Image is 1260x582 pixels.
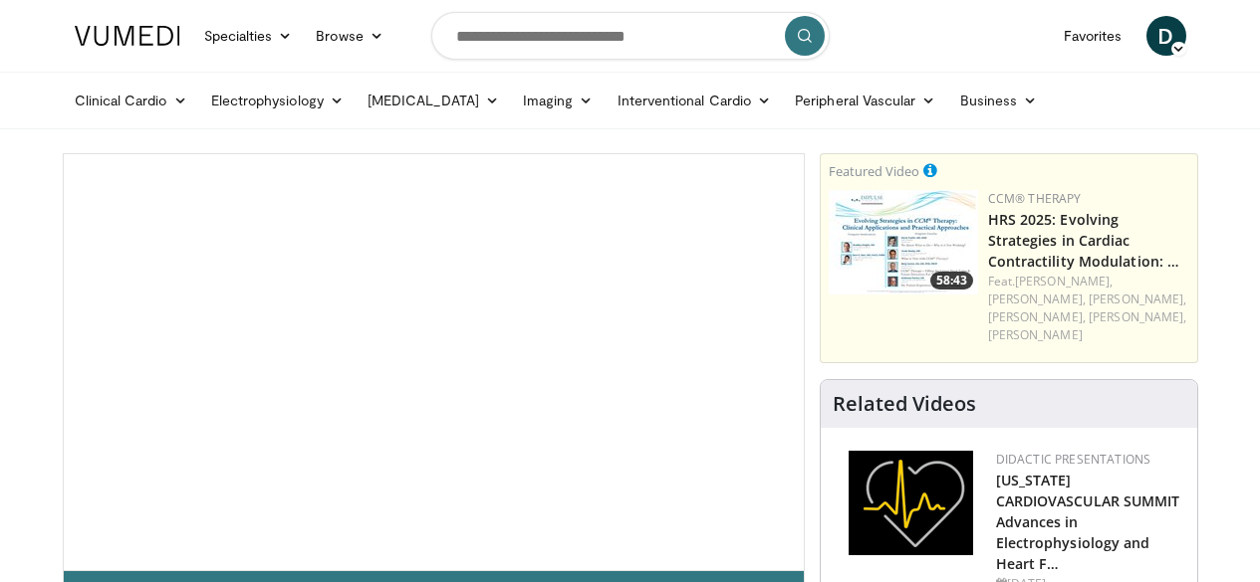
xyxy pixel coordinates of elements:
a: [PERSON_NAME], [1089,291,1186,307]
a: Favorites [1052,16,1134,56]
a: [PERSON_NAME], [988,308,1086,325]
a: D [1146,16,1186,56]
a: Business [948,81,1050,120]
div: Feat. [988,273,1189,344]
a: [PERSON_NAME] [988,326,1083,343]
a: Clinical Cardio [63,81,199,120]
a: Specialties [192,16,305,56]
h4: Related Videos [833,392,976,416]
img: VuMedi Logo [75,26,180,46]
a: [PERSON_NAME], [988,291,1086,307]
a: Peripheral Vascular [783,81,947,120]
a: Imaging [511,81,606,120]
span: 58:43 [930,272,973,290]
a: Electrophysiology [199,81,356,120]
a: [PERSON_NAME], [1089,308,1186,325]
a: 58:43 [829,190,978,294]
div: Didactic Presentations [996,451,1181,469]
a: Interventional Cardio [606,81,784,120]
a: [US_STATE] CARDIOVASCULAR SUMMIT Advances in Electrophysiology and Heart F… [996,471,1180,573]
a: Browse [304,16,395,56]
video-js: Video Player [64,154,804,571]
a: CCM® Therapy [988,190,1082,207]
a: [MEDICAL_DATA] [356,81,511,120]
img: 3f694bbe-f46e-4e2a-ab7b-fff0935bbb6c.150x105_q85_crop-smart_upscale.jpg [829,190,978,294]
a: [PERSON_NAME], [1015,273,1113,290]
input: Search topics, interventions [431,12,830,60]
a: HRS 2025: Evolving Strategies in Cardiac Contractility Modulation: … [988,210,1180,271]
img: 1860aa7a-ba06-47e3-81a4-3dc728c2b4cf.png.150x105_q85_autocrop_double_scale_upscale_version-0.2.png [849,451,973,555]
small: Featured Video [829,162,919,180]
